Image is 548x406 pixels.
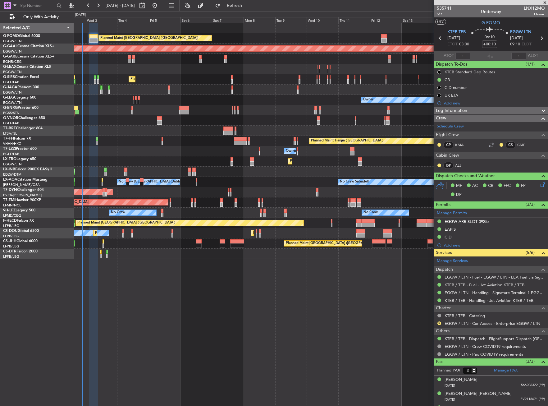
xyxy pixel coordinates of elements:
[445,290,545,295] a: EGGW / LTN - Handling - Signature Terminal 1 EGGW / LTN
[445,391,512,397] div: [PERSON_NAME] [PERSON_NAME]
[443,141,454,148] div: CP
[3,182,40,187] a: [PERSON_NAME]/QSA
[445,69,495,75] div: KTEB Standard Dep Routes
[117,17,149,23] div: Thu 4
[3,106,18,110] span: G-ENRG
[3,34,19,38] span: G-FOMO
[524,5,545,12] span: LNX12MO
[3,116,18,120] span: G-VNOR
[3,96,36,99] a: G-LEGCLegacy 600
[286,239,384,248] div: Planned Maint [GEOGRAPHIC_DATA] ([GEOGRAPHIC_DATA])
[3,229,18,233] span: CS-DOU
[3,157,36,161] a: LX-TROLegacy 650
[447,35,460,41] span: [DATE]
[436,328,450,335] span: Others
[3,85,39,89] a: G-JAGAPhenom 300
[16,15,66,19] span: Only With Activity
[437,210,467,216] a: Manage Permits
[3,44,54,48] a: G-GAALCessna Citation XLS+
[3,229,39,233] a: CS-DOUGlobal 6500
[505,141,516,148] div: CS
[130,75,228,84] div: Planned Maint [GEOGRAPHIC_DATA] ([GEOGRAPHIC_DATA])
[3,65,51,69] a: G-LEAXCessna Citation XLS
[472,183,478,189] span: AC
[3,111,20,115] a: EGSS/STN
[3,172,21,177] a: EDLW/DTM
[482,20,500,26] span: G-FOMO
[445,383,455,388] span: [DATE]
[3,198,15,202] span: T7-EMI
[3,209,35,212] a: 9H-LPZLegacy 500
[3,162,22,167] a: EGGW/LTN
[456,192,462,198] span: DP
[3,193,42,197] a: EVRA/[PERSON_NAME]
[436,266,453,273] span: Dispatch
[3,209,16,212] span: 9H-LPZ
[520,397,545,402] span: PV2118671 (PP)
[528,53,538,59] span: ALDT
[3,100,22,105] a: EGGW/LTN
[526,249,535,256] span: (5/6)
[445,298,533,303] a: KTEB / TEB - Handling - Jet Aviation KTEB / TEB
[3,178,48,182] a: LX-AOACitation Mustang
[3,55,17,58] span: G-GARE
[444,100,545,106] div: Add new
[526,358,535,365] span: (3/3)
[3,75,39,79] a: G-SIRSCitation Excel
[3,188,44,192] a: T7-DYNChallenger 604
[3,239,38,243] a: CS-JHHGlobal 6000
[149,17,180,23] div: Fri 5
[436,173,495,180] span: Dispatch Checks and Weather
[443,162,454,169] div: ISP
[3,49,22,54] a: EGGW/LTN
[363,95,373,104] div: Owner
[3,219,17,223] span: F-HECD
[510,41,520,48] span: 09:10
[253,228,351,238] div: Planned Maint [GEOGRAPHIC_DATA] ([GEOGRAPHIC_DATA])
[445,219,489,224] div: EGGW ARR SLOT 0925z
[444,242,545,248] div: Add new
[86,17,117,23] div: Wed 3
[3,168,15,171] span: LX-INB
[3,147,16,151] span: T7-LZZI
[455,163,469,168] a: ALJ
[436,131,459,139] span: Flight Crew
[436,152,459,159] span: Cabin Crew
[290,157,331,166] div: Planned Maint Dusseldorf
[522,41,532,48] span: ELDT
[75,12,86,18] div: [DATE]
[119,177,189,187] div: No Crew [GEOGRAPHIC_DATA] (Dublin Intl)
[435,19,446,25] button: UTC
[510,29,531,35] span: EGGW LTN
[19,1,55,10] input: Trip Number
[3,254,19,259] a: LFPB/LBG
[488,183,493,189] span: CR
[338,17,370,23] div: Thu 11
[517,142,531,148] a: CMF
[370,17,402,23] div: Fri 12
[481,8,501,15] div: Underway
[3,75,15,79] span: G-SIRS
[437,321,441,325] button: R
[445,85,467,90] div: CID number
[3,127,43,130] a: T7-BREChallenger 604
[436,249,452,256] span: Services
[445,234,452,240] div: CID
[445,275,545,280] a: EGGW / LTN - Fuel - EGGW / LTN - LEA Fuel via Signature in EGGW
[286,146,296,156] div: Owner
[445,321,540,326] a: EGGW / LTN - Car Access - Enterprise EGGW / LTN
[3,224,19,228] a: LFPB/LBG
[3,178,17,182] span: LX-AOA
[3,80,19,85] a: EGLF/FAB
[3,198,41,202] a: T7-EMIHawker 900XP
[3,203,21,208] a: LFMN/NCE
[3,106,39,110] a: G-ENRGPraetor 600
[212,17,244,23] div: Sun 7
[455,142,469,148] a: KMA
[445,93,458,98] div: UK ETA
[485,34,495,40] span: 06:10
[363,208,378,217] div: No Crew
[3,55,54,58] a: G-GARECessna Citation XLS+
[3,85,17,89] span: G-JAGA
[3,137,14,141] span: T7-FFI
